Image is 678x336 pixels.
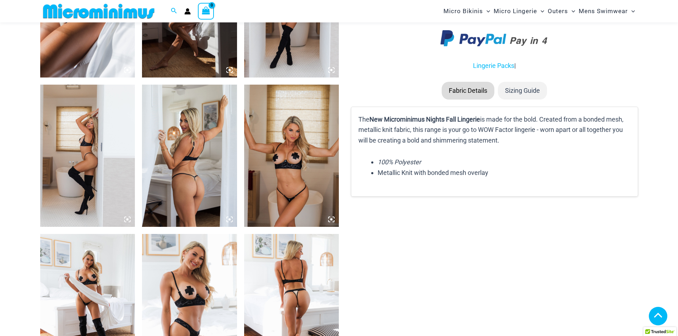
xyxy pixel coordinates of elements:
[244,85,339,227] img: Nights Fall Silver Leopard 1036 Bra 6516 Micro
[568,2,575,20] span: Menu Toggle
[378,158,421,166] em: 100% Polyester
[443,2,483,20] span: Micro Bikinis
[369,116,480,123] b: New Microminimus Nights Fall Lingerie
[184,8,191,15] a: Account icon link
[142,85,237,227] img: Nights Fall Silver Leopard 1036 Bra 6516 Micro
[548,2,568,20] span: Outers
[441,1,638,21] nav: Site Navigation
[442,82,494,100] li: Fabric Details
[40,85,135,227] img: Nights Fall Silver Leopard 1036 Bra 6516 Micro
[494,2,537,20] span: Micro Lingerie
[358,114,630,146] p: The is made for the bold. Created from a bonded mesh, metallic knit fabric, this range is your go...
[442,2,492,20] a: Micro BikinisMenu ToggleMenu Toggle
[579,2,628,20] span: Mens Swimwear
[628,2,635,20] span: Menu Toggle
[498,82,547,100] li: Sizing Guide
[378,167,630,178] li: Metallic Knit with bonded mesh overlay
[40,3,157,19] img: MM SHOP LOGO FLAT
[198,3,214,19] a: View Shopping Cart, empty
[483,2,490,20] span: Menu Toggle
[546,2,577,20] a: OutersMenu ToggleMenu Toggle
[577,2,637,20] a: Mens SwimwearMenu ToggleMenu Toggle
[351,60,638,71] p: |
[473,62,514,69] a: Lingerie Packs
[492,2,546,20] a: Micro LingerieMenu ToggleMenu Toggle
[537,2,544,20] span: Menu Toggle
[171,7,177,16] a: Search icon link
